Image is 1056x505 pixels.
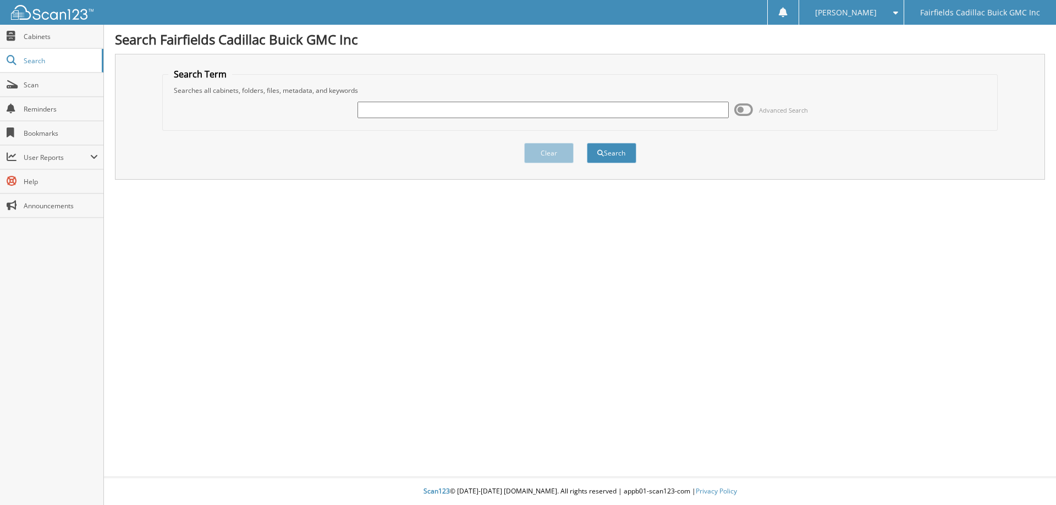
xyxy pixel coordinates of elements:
[920,9,1040,16] span: Fairfields Cadillac Buick GMC Inc
[168,86,992,95] div: Searches all cabinets, folders, files, metadata, and keywords
[24,32,98,41] span: Cabinets
[168,68,232,80] legend: Search Term
[815,9,877,16] span: [PERSON_NAME]
[104,478,1056,505] div: © [DATE]-[DATE] [DOMAIN_NAME]. All rights reserved | appb01-scan123-com |
[524,143,574,163] button: Clear
[115,30,1045,48] h1: Search Fairfields Cadillac Buick GMC Inc
[11,5,94,20] img: scan123-logo-white.svg
[696,486,737,496] a: Privacy Policy
[24,201,98,210] span: Announcements
[24,177,98,186] span: Help
[424,486,450,496] span: Scan123
[24,104,98,114] span: Reminders
[24,129,98,138] span: Bookmarks
[759,106,808,114] span: Advanced Search
[24,80,98,90] span: Scan
[24,56,96,65] span: Search
[24,153,90,162] span: User Reports
[587,143,636,163] button: Search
